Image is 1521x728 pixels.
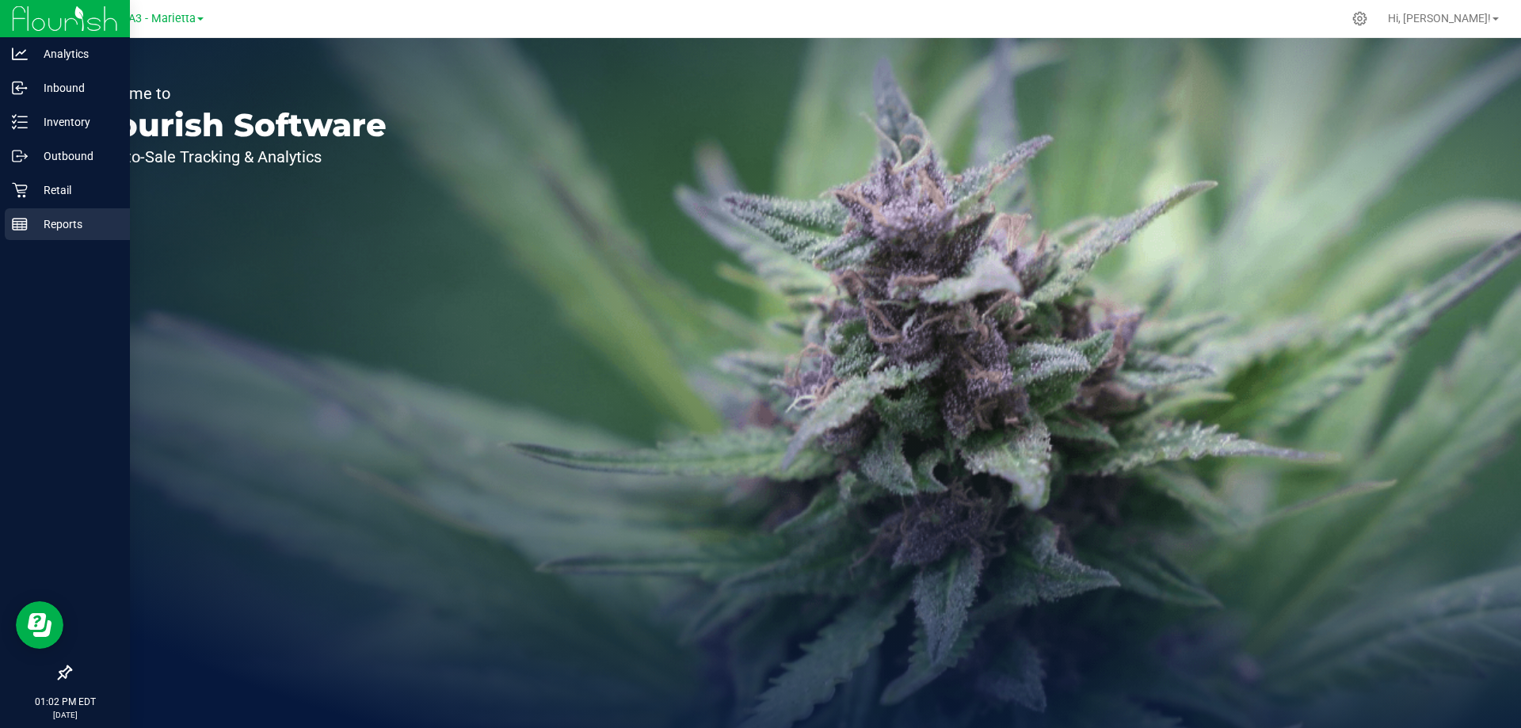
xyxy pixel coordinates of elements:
[1388,12,1491,25] span: Hi, [PERSON_NAME]!
[12,216,28,232] inline-svg: Reports
[28,215,123,234] p: Reports
[16,601,63,649] iframe: Resource center
[28,147,123,166] p: Outbound
[86,149,387,165] p: Seed-to-Sale Tracking & Analytics
[28,181,123,200] p: Retail
[28,44,123,63] p: Analytics
[12,80,28,96] inline-svg: Inbound
[28,78,123,97] p: Inbound
[12,46,28,62] inline-svg: Analytics
[12,148,28,164] inline-svg: Outbound
[12,182,28,198] inline-svg: Retail
[7,709,123,721] p: [DATE]
[86,86,387,101] p: Welcome to
[1350,11,1370,26] div: Manage settings
[86,109,387,141] p: Flourish Software
[28,112,123,131] p: Inventory
[7,695,123,709] p: 01:02 PM EDT
[12,114,28,130] inline-svg: Inventory
[120,12,196,25] span: GA3 - Marietta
